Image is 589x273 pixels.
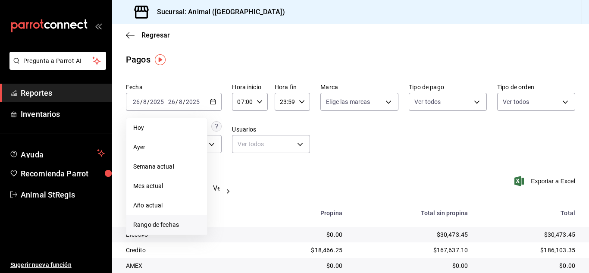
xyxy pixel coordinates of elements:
span: Pregunta a Parrot AI [23,56,93,66]
input: -- [143,98,147,105]
label: Tipo de orden [497,84,575,90]
label: Hora fin [275,84,310,90]
span: Reportes [21,87,105,99]
div: Propina [263,210,342,217]
span: Inventarios [21,108,105,120]
button: Ver pagos [213,184,245,199]
label: Fecha [126,84,222,90]
span: Año actual [133,201,200,210]
span: Regresar [141,31,170,39]
div: Ver todos [232,135,310,153]
div: $186,103.35 [482,246,575,254]
span: / [147,98,150,105]
div: $0.00 [356,261,468,270]
button: open_drawer_menu [95,22,102,29]
span: Hoy [133,123,200,132]
label: Tipo de pago [409,84,487,90]
div: $0.00 [263,230,342,239]
div: $0.00 [482,261,575,270]
div: Credito [126,246,250,254]
input: ---- [185,98,200,105]
div: Pagos [126,53,150,66]
span: Sugerir nueva función [10,260,105,270]
div: Total [482,210,575,217]
div: $0.00 [263,261,342,270]
span: / [140,98,143,105]
span: Ver todos [414,97,441,106]
label: Marca [320,84,398,90]
button: Pregunta a Parrot AI [9,52,106,70]
span: Elige las marcas [326,97,370,106]
span: Animal StRegis [21,189,105,201]
span: / [183,98,185,105]
div: $167,637.10 [356,246,468,254]
div: $30,473.45 [482,230,575,239]
span: Ver todos [503,97,529,106]
div: $18,466.25 [263,246,342,254]
span: - [165,98,167,105]
input: -- [168,98,175,105]
span: Semana actual [133,162,200,171]
span: Mes actual [133,182,200,191]
button: Exportar a Excel [516,176,575,186]
div: Total sin propina [356,210,468,217]
span: / [175,98,178,105]
label: Hora inicio [232,84,267,90]
span: Rango de fechas [133,220,200,229]
span: Recomienda Parrot [21,168,105,179]
input: ---- [150,98,164,105]
div: $30,473.45 [356,230,468,239]
a: Pregunta a Parrot AI [6,63,106,72]
span: Ayer [133,143,200,152]
div: AMEX [126,261,250,270]
h3: Sucursal: Animal ([GEOGRAPHIC_DATA]) [150,7,285,17]
label: Usuarios [232,126,310,132]
img: Tooltip marker [155,54,166,65]
input: -- [132,98,140,105]
span: Ayuda [21,148,94,158]
button: Regresar [126,31,170,39]
input: -- [179,98,183,105]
